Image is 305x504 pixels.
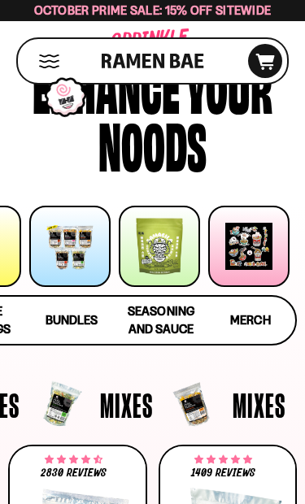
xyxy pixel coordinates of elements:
a: Bundles [31,297,112,344]
span: Mixes [100,388,153,422]
a: Seasoning and Sauce [120,297,202,344]
div: noods [98,115,207,173]
div: your [186,58,272,115]
span: 1409 reviews [191,467,255,479]
span: Merch [230,312,270,328]
span: Bundles [46,312,98,328]
span: October Prime Sale: 15% off Sitewide [34,2,272,18]
button: Mobile Menu Trigger [38,54,60,68]
span: 2830 reviews [41,467,107,479]
span: Mixes [233,388,285,422]
div: Enhance [33,58,180,115]
a: Merch [210,297,291,344]
span: Seasoning and Sauce [128,303,194,337]
span: 4.68 stars [45,457,102,463]
span: 4.76 stars [194,457,252,463]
